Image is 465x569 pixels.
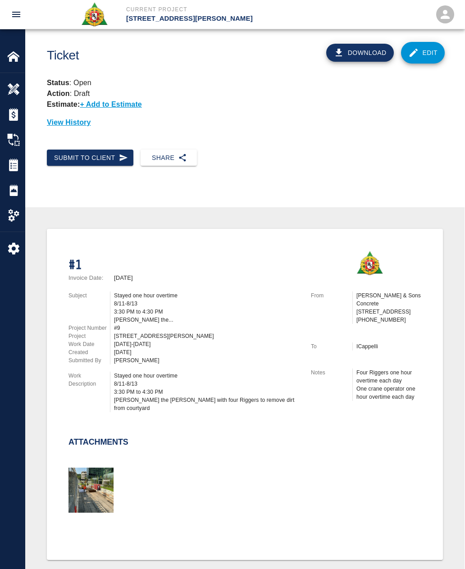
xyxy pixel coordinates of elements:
[68,340,110,348] p: Work Date
[47,117,443,128] p: View History
[5,4,27,25] button: open drawer
[126,5,281,14] p: Current Project
[356,250,383,276] img: Roger & Sons Concrete
[81,2,108,27] img: Roger & Sons Concrete
[68,291,110,300] p: Subject
[68,275,110,281] p: Invoice Date:
[114,348,300,356] div: [DATE]
[80,100,142,108] p: + Add to Estimate
[311,342,352,351] p: To
[356,342,421,351] p: ICappelli
[126,14,281,24] p: [STREET_ADDRESS][PERSON_NAME]
[114,372,300,412] div: Stayed one hour overtime 8/11-8/13 3:30 PM to 4:30 PM [PERSON_NAME] the [PERSON_NAME] with four R...
[114,356,300,364] div: [PERSON_NAME]
[326,44,394,62] button: Download
[68,437,128,447] h2: Attachments
[114,275,133,281] p: [DATE]
[47,150,133,166] button: Submit to Client
[356,369,421,401] div: Four Riggers one hour overtime each day One crane operator one hour overtime each day
[47,100,80,108] strong: Estimate:
[141,150,197,166] button: Share
[356,308,421,316] p: [STREET_ADDRESS]
[114,324,300,332] div: #9
[68,332,110,340] p: Project
[401,42,445,64] a: Edit
[114,332,300,340] div: [STREET_ADDRESS][PERSON_NAME]
[47,90,70,97] strong: Action
[47,77,443,88] p: : Open
[356,316,421,324] p: [PHONE_NUMBER]
[311,369,352,377] p: Notes
[114,291,300,324] div: Stayed one hour overtime 8/11-8/13 3:30 PM to 4:30 PM [PERSON_NAME] the...
[311,291,352,300] p: From
[114,340,300,348] div: [DATE]-[DATE]
[356,291,421,308] p: [PERSON_NAME] & Sons Concrete
[68,324,110,332] p: Project Number
[68,372,110,388] p: Work Description
[47,79,69,86] strong: Status
[47,90,90,97] p: : Draft
[68,258,300,273] h1: #1
[68,348,110,356] p: Created
[68,468,114,513] img: thumbnail
[68,356,110,364] p: Submitted By
[420,526,465,569] iframe: Chat Widget
[47,48,275,63] h1: Ticket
